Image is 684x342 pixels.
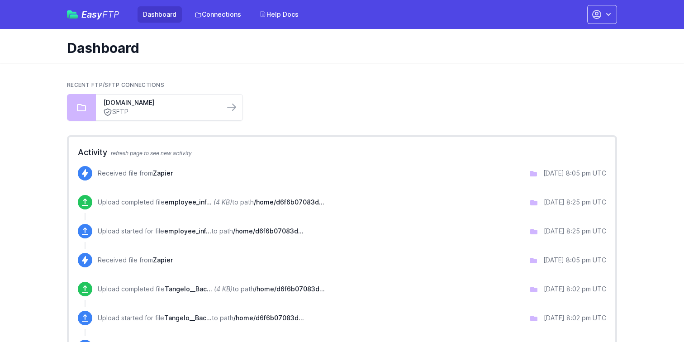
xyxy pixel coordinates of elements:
[98,198,324,207] p: Upload completed file to path
[67,81,617,89] h2: Recent FTP/SFTP Connections
[138,6,182,23] a: Dashboard
[165,198,212,206] span: employee_information.csv
[78,146,606,159] h2: Activity
[543,256,606,265] div: [DATE] 8:05 pm UTC
[214,198,232,206] i: (4 KB)
[254,198,324,206] span: /home/d6f6b07083df3e83f64c9a88ee2b0e
[165,285,212,293] span: Tangelo__Backlog_report-68b84263b56b77fffe1b2dbf.csv
[103,107,217,117] a: SFTP
[98,227,304,236] p: Upload started for file to path
[111,150,192,157] span: refresh page to see new activity
[98,169,173,178] p: Received file from
[103,98,217,107] a: [DOMAIN_NAME]
[544,313,606,323] div: [DATE] 8:02 pm UTC
[254,6,304,23] a: Help Docs
[67,10,78,19] img: easyftp_logo.png
[254,285,325,293] span: /home/d6f6b07083df3e83f64c9a88ee2b0e
[67,40,610,56] h1: Dashboard
[153,169,173,177] span: Zapier
[543,169,606,178] div: [DATE] 8:05 pm UTC
[98,256,173,265] p: Received file from
[544,285,606,294] div: [DATE] 8:02 pm UTC
[233,227,304,235] span: /home/d6f6b07083df3e83f64c9a88ee2b0e
[98,313,304,323] p: Upload started for file to path
[164,314,212,322] span: Tangelo__Backlog_report-68b84263b56b77fffe1b2dbf.csv
[81,10,119,19] span: Easy
[98,285,325,294] p: Upload completed file to path
[153,256,173,264] span: Zapier
[164,227,211,235] span: employee_information.csv
[544,198,606,207] div: [DATE] 8:25 pm UTC
[214,285,233,293] i: (4 KB)
[102,9,119,20] span: FTP
[544,227,606,236] div: [DATE] 8:25 pm UTC
[233,314,304,322] span: /home/d6f6b07083df3e83f64c9a88ee2b0e
[67,10,119,19] a: EasyFTP
[189,6,247,23] a: Connections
